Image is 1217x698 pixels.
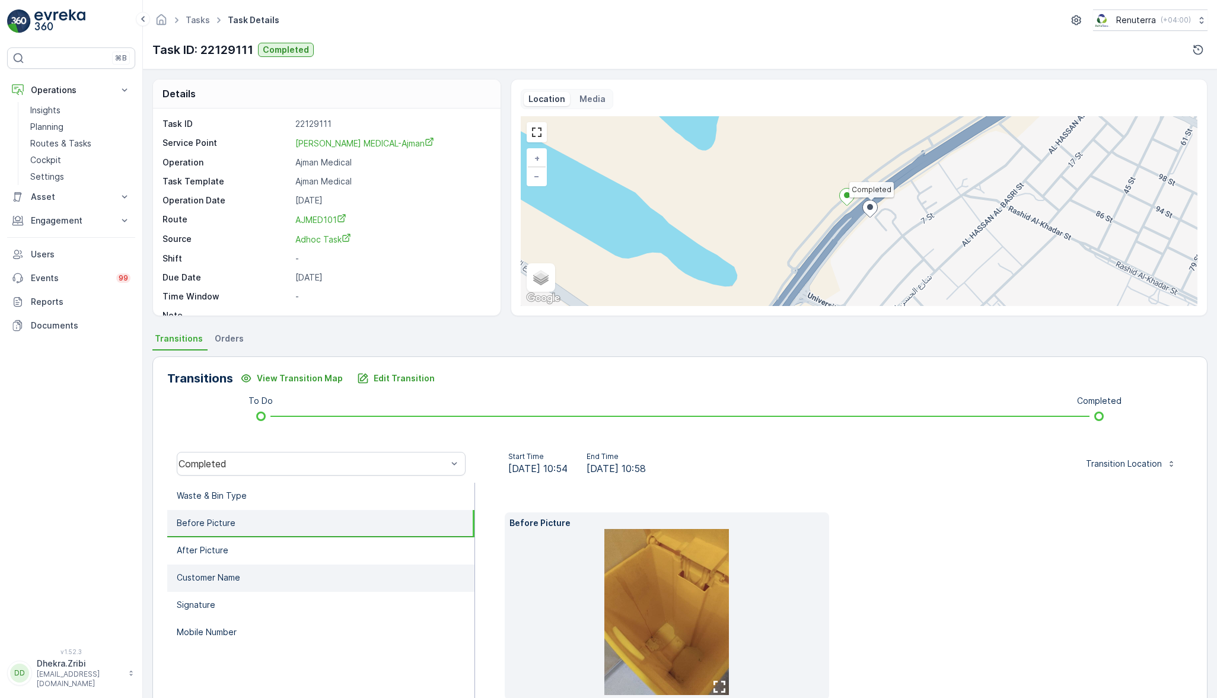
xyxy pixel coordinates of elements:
span: + [534,153,540,163]
p: Settings [30,171,64,183]
p: Task ID: 22129111 [152,41,253,59]
p: Shift [163,253,291,264]
a: Open this area in Google Maps (opens a new window) [524,291,563,306]
a: Users [7,243,135,266]
span: [DATE] 10:58 [587,461,646,476]
p: Customer Name [177,572,240,584]
p: Completed [1077,395,1122,407]
p: Insights [30,104,60,116]
button: Transition Location [1079,454,1183,473]
div: DD [10,664,29,683]
p: - [295,291,488,302]
a: Routes & Tasks [26,135,135,152]
p: Time Window [163,291,291,302]
img: logo_light-DOdMpM7g.png [34,9,85,33]
p: ( +04:00 ) [1161,15,1191,25]
p: 99 [119,273,128,283]
button: View Transition Map [233,369,350,388]
p: Signature [177,599,215,611]
p: Source [163,233,291,246]
p: Renuterra [1116,14,1156,26]
p: 22129111 [295,118,488,130]
button: Engagement [7,209,135,232]
p: Operations [31,84,111,96]
a: Planning [26,119,135,135]
img: Screenshot_2024-07-26_at_13.33.01.png [1093,14,1111,27]
p: Waste & Bin Type [177,490,247,502]
p: Events [31,272,109,284]
a: Adhoc Task [295,233,488,246]
p: ⌘B [115,53,127,63]
span: AJMED101 [295,215,346,225]
p: - [295,253,488,264]
p: Documents [31,320,130,332]
p: - [295,310,488,321]
a: Reports [7,290,135,314]
a: Tasks [186,15,210,25]
a: Homepage [155,18,168,28]
p: Cockpit [30,154,61,166]
p: Ajman Medical [295,176,488,187]
p: Ajman Medical [295,157,488,168]
span: Task Details [225,14,282,26]
p: [DATE] [295,195,488,206]
p: Location [528,93,565,105]
div: Completed [179,458,447,469]
img: 7137cef8ede74eecbf988101a13c7c08.jpg [604,529,729,695]
img: logo [7,9,31,33]
a: AJMED101 [295,213,488,226]
a: Zoom Out [528,167,546,185]
p: End Time [587,452,646,461]
p: To Do [249,395,273,407]
p: Route [163,213,291,226]
p: Operation Date [163,195,291,206]
p: Completed [263,44,309,56]
a: Insights [26,102,135,119]
p: Media [579,93,606,105]
a: Cockpit [26,152,135,168]
p: [DATE] [295,272,488,283]
span: Adhoc Task [295,234,351,244]
p: Due Date [163,272,291,283]
span: [DATE] 10:54 [508,461,568,476]
p: Dhekra.Zribi [37,658,122,670]
button: Operations [7,78,135,102]
p: After Picture [177,544,228,556]
a: Settings [26,168,135,185]
img: Google [524,291,563,306]
p: View Transition Map [257,372,343,384]
p: Operation [163,157,291,168]
p: Task Template [163,176,291,187]
a: Layers [528,264,554,291]
p: Mobile Number [177,626,237,638]
p: Before Picture [177,517,235,529]
p: Service Point [163,137,291,149]
a: Events99 [7,266,135,290]
a: Documents [7,314,135,337]
p: Transition Location [1086,458,1162,470]
p: Note [163,310,291,321]
a: View Fullscreen [528,123,546,141]
span: Transitions [155,333,203,345]
span: [PERSON_NAME] MEDICAL-Ajman [295,138,434,148]
button: DDDhekra.Zribi[EMAIL_ADDRESS][DOMAIN_NAME] [7,658,135,689]
button: Renuterra(+04:00) [1093,9,1208,31]
p: Edit Transition [374,372,435,384]
p: Reports [31,296,130,308]
p: Planning [30,121,63,133]
button: Asset [7,185,135,209]
a: Zoom In [528,149,546,167]
a: JADORE CLINIQUE MEDICAL-Ajman [295,137,488,149]
p: Details [163,87,196,101]
p: [EMAIL_ADDRESS][DOMAIN_NAME] [37,670,122,689]
p: Engagement [31,215,111,227]
span: v 1.52.3 [7,648,135,655]
span: − [534,171,540,181]
button: Edit Transition [350,369,442,388]
p: Users [31,248,130,260]
p: Transitions [167,369,233,387]
button: Completed [258,43,314,57]
p: Asset [31,191,111,203]
p: Start Time [508,452,568,461]
p: Routes & Tasks [30,138,91,149]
